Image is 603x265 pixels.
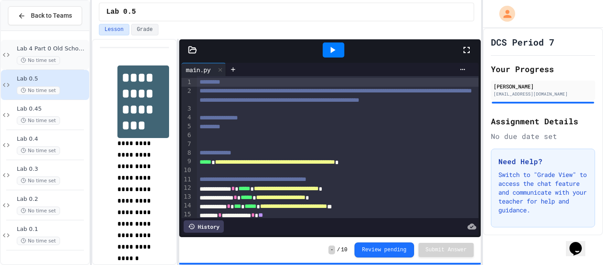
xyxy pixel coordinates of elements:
[491,63,595,75] h2: Your Progress
[181,122,192,131] div: 5
[490,4,517,24] div: My Account
[354,242,414,257] button: Review pending
[337,246,340,253] span: /
[566,230,594,256] iframe: chat widget
[8,6,82,25] button: Back to Teams
[498,156,588,167] h3: Need Help?
[17,75,87,83] span: Lab 0.5
[181,87,192,104] div: 2
[418,243,474,257] button: Submit Answer
[181,78,192,87] div: 1
[181,140,192,149] div: 7
[17,45,87,53] span: Lab 4 Part 0 Old School Printer
[181,113,192,122] div: 4
[17,196,87,203] span: Lab 0.2
[17,226,87,233] span: Lab 0.1
[494,91,592,97] div: [EMAIL_ADDRESS][DOMAIN_NAME]
[491,115,595,127] h2: Assignment Details
[181,192,192,201] div: 13
[184,220,224,233] div: History
[491,131,595,142] div: No due date set
[181,201,192,210] div: 14
[491,36,554,48] h1: DCS Period 7
[181,166,192,175] div: 10
[17,56,60,65] span: No time set
[106,7,136,17] span: Lab 0.5
[17,237,60,245] span: No time set
[181,131,192,140] div: 6
[17,86,60,95] span: No time set
[17,116,60,125] span: No time set
[328,246,335,254] span: -
[181,210,192,219] div: 15
[31,11,72,20] span: Back to Teams
[99,24,129,35] button: Lesson
[17,177,60,185] span: No time set
[131,24,158,35] button: Grade
[181,104,192,113] div: 3
[498,170,588,215] p: Switch to "Grade View" to access the chat feature and communicate with your teacher for help and ...
[181,149,192,157] div: 8
[181,63,226,76] div: main.py
[426,246,467,253] span: Submit Answer
[341,246,347,253] span: 10
[17,135,87,143] span: Lab 0.4
[494,82,592,90] div: [PERSON_NAME]
[17,165,87,173] span: Lab 0.3
[181,65,215,74] div: main.py
[17,146,60,155] span: No time set
[181,184,192,192] div: 12
[181,157,192,166] div: 9
[17,105,87,113] span: Lab 0.45
[181,175,192,184] div: 11
[17,207,60,215] span: No time set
